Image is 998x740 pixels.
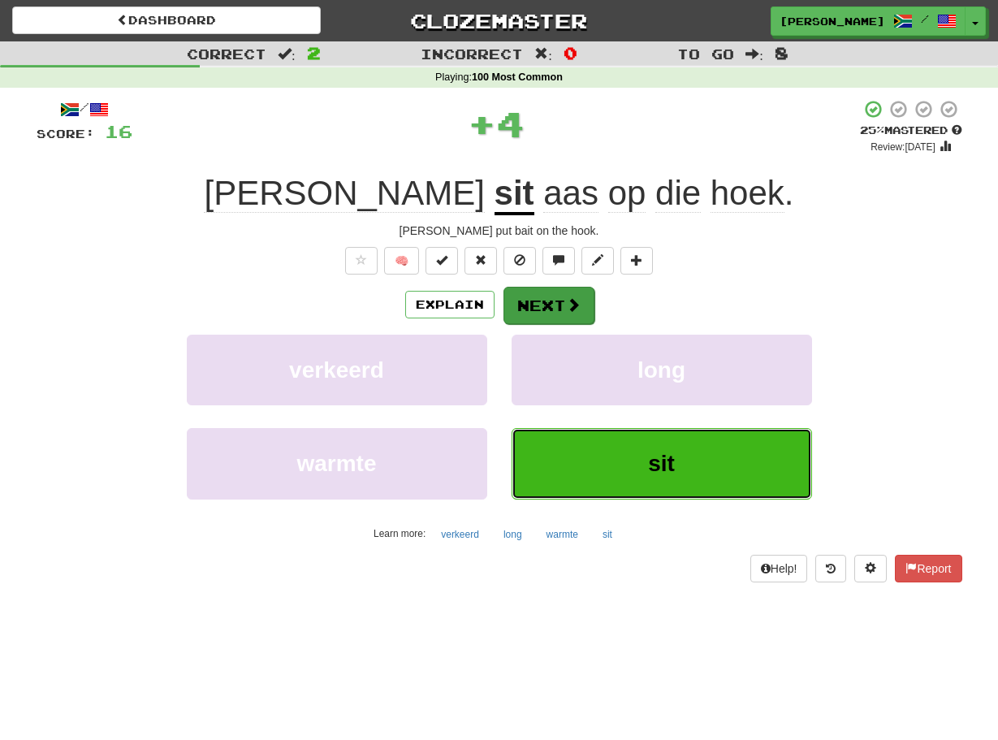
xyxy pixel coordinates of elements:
span: verkeerd [289,357,384,383]
u: sit [495,174,534,215]
button: verkeerd [187,335,487,405]
span: op [608,174,646,213]
span: To go [677,45,734,62]
button: Add to collection (alt+a) [620,247,653,275]
strong: 100 Most Common [472,71,563,83]
span: + [468,99,496,148]
button: warmte [187,428,487,499]
span: 8 [775,43,788,63]
span: Score: [37,127,95,141]
button: warmte [538,522,587,547]
button: long [495,522,531,547]
span: : [745,47,763,61]
a: Dashboard [12,6,321,34]
span: 16 [105,121,132,141]
button: long [512,335,812,405]
span: sit [648,451,675,476]
button: sit [512,428,812,499]
a: Clozemaster [345,6,654,35]
button: Explain [405,291,495,318]
button: Edit sentence (alt+d) [581,247,614,275]
button: Reset to 0% Mastered (alt+r) [464,247,497,275]
button: Report [895,555,961,582]
span: [PERSON_NAME] [204,174,484,213]
span: . [534,174,794,213]
small: Review: [DATE] [871,141,935,153]
div: / [37,99,132,119]
span: [PERSON_NAME] [780,14,885,28]
span: : [278,47,296,61]
span: long [637,357,685,383]
button: 🧠 [384,247,419,275]
span: hoek [711,174,784,213]
button: Round history (alt+y) [815,555,846,582]
button: sit [594,522,621,547]
span: aas [543,174,598,213]
div: [PERSON_NAME] put bait on the hook. [37,223,962,239]
button: Help! [750,555,808,582]
button: Favorite sentence (alt+f) [345,247,378,275]
span: warmte [296,451,376,476]
div: Mastered [860,123,962,138]
span: 4 [496,103,525,144]
button: verkeerd [432,522,488,547]
span: : [534,47,552,61]
a: [PERSON_NAME] / [771,6,966,36]
button: Ignore sentence (alt+i) [503,247,536,275]
button: Next [503,287,594,324]
span: 25 % [860,123,884,136]
span: / [921,13,929,24]
span: 0 [564,43,577,63]
small: Learn more: [374,528,426,539]
span: die [655,174,701,213]
span: Correct [187,45,266,62]
span: Incorrect [421,45,523,62]
span: 2 [307,43,321,63]
button: Discuss sentence (alt+u) [542,247,575,275]
button: Set this sentence to 100% Mastered (alt+m) [426,247,458,275]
